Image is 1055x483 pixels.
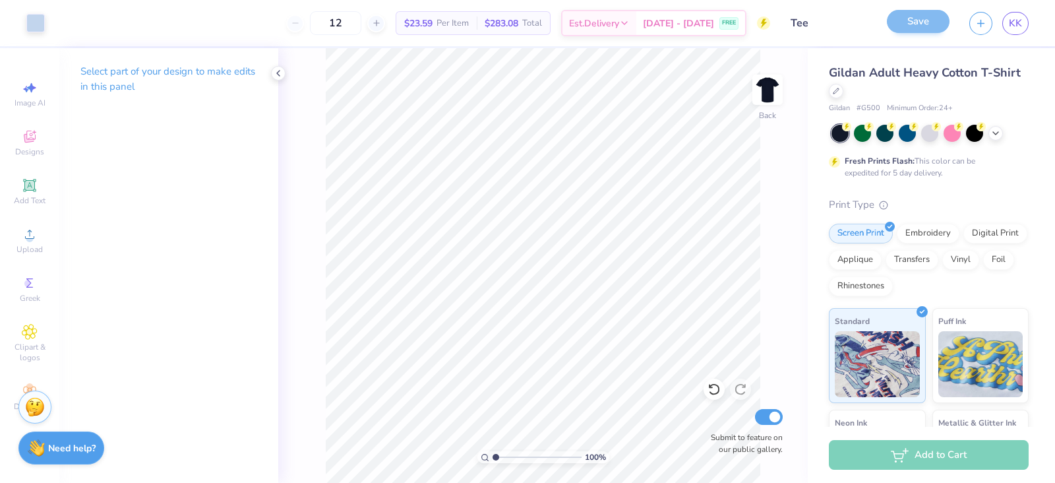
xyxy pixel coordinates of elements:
span: $283.08 [485,16,518,30]
div: Print Type [829,197,1029,212]
div: Transfers [886,250,938,270]
strong: Need help? [48,442,96,455]
span: Decorate [14,401,45,412]
input: – – [310,11,361,35]
div: Foil [983,250,1014,270]
div: Back [759,110,776,121]
span: Add Text [14,195,45,206]
span: $23.59 [404,16,433,30]
img: Puff Ink [938,331,1023,397]
span: # G500 [857,103,880,114]
span: Designs [15,146,44,157]
img: Back [754,77,781,103]
span: Gildan Adult Heavy Cotton T-Shirt [829,65,1021,80]
a: KK [1002,12,1029,35]
div: This color can be expedited for 5 day delivery. [845,155,1007,179]
span: Standard [835,314,870,328]
span: Image AI [15,98,45,108]
input: Untitled Design [780,10,877,36]
span: 100 % [585,451,606,463]
span: Greek [20,293,40,304]
span: FREE [722,18,736,28]
div: Rhinestones [829,276,893,296]
span: Neon Ink [835,416,867,430]
div: Embroidery [897,224,959,243]
span: [DATE] - [DATE] [643,16,714,30]
strong: Fresh Prints Flash: [845,156,915,166]
img: Standard [835,331,920,397]
div: Screen Print [829,224,893,243]
div: Vinyl [942,250,979,270]
span: Upload [16,244,43,255]
span: Metallic & Glitter Ink [938,416,1016,430]
span: Minimum Order: 24 + [887,103,953,114]
span: Clipart & logos [7,342,53,363]
span: Per Item [437,16,469,30]
span: Puff Ink [938,314,966,328]
div: Digital Print [963,224,1027,243]
p: Select part of your design to make edits in this panel [80,64,257,94]
span: Total [522,16,542,30]
span: Est. Delivery [569,16,619,30]
div: Applique [829,250,882,270]
span: KK [1009,16,1022,31]
label: Submit to feature on our public gallery. [704,432,783,455]
span: Gildan [829,103,850,114]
